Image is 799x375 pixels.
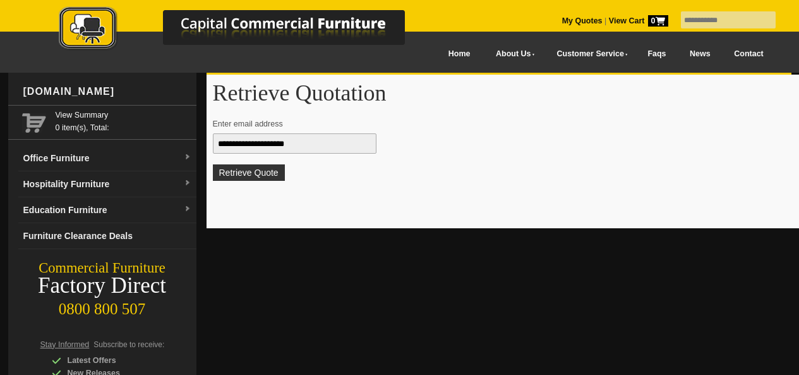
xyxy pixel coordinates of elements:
[18,145,196,171] a: Office Furnituredropdown
[636,40,678,68] a: Faqs
[24,6,466,56] a: Capital Commercial Furniture Logo
[93,340,164,349] span: Subscribe to receive:
[18,73,196,111] div: [DOMAIN_NAME]
[184,206,191,213] img: dropdown
[24,6,466,52] img: Capital Commercial Furniture Logo
[8,294,196,318] div: 0800 800 507
[56,109,191,132] span: 0 item(s), Total:
[213,118,786,130] p: Enter email address
[482,40,543,68] a: About Us
[40,340,90,349] span: Stay Informed
[18,223,196,249] a: Furniture Clearance Deals
[543,40,635,68] a: Customer Service
[18,197,196,223] a: Education Furnituredropdown
[56,109,191,121] a: View Summary
[606,16,668,25] a: View Cart0
[8,277,196,295] div: Factory Direct
[609,16,668,25] strong: View Cart
[52,354,172,367] div: Latest Offers
[184,154,191,161] img: dropdown
[562,16,603,25] a: My Quotes
[18,171,196,197] a: Hospitality Furnituredropdown
[722,40,775,68] a: Contact
[648,15,668,27] span: 0
[678,40,722,68] a: News
[8,259,196,277] div: Commercial Furniture
[184,180,191,187] img: dropdown
[213,81,798,105] h1: Retrieve Quotation
[213,164,285,181] button: Retrieve Quote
